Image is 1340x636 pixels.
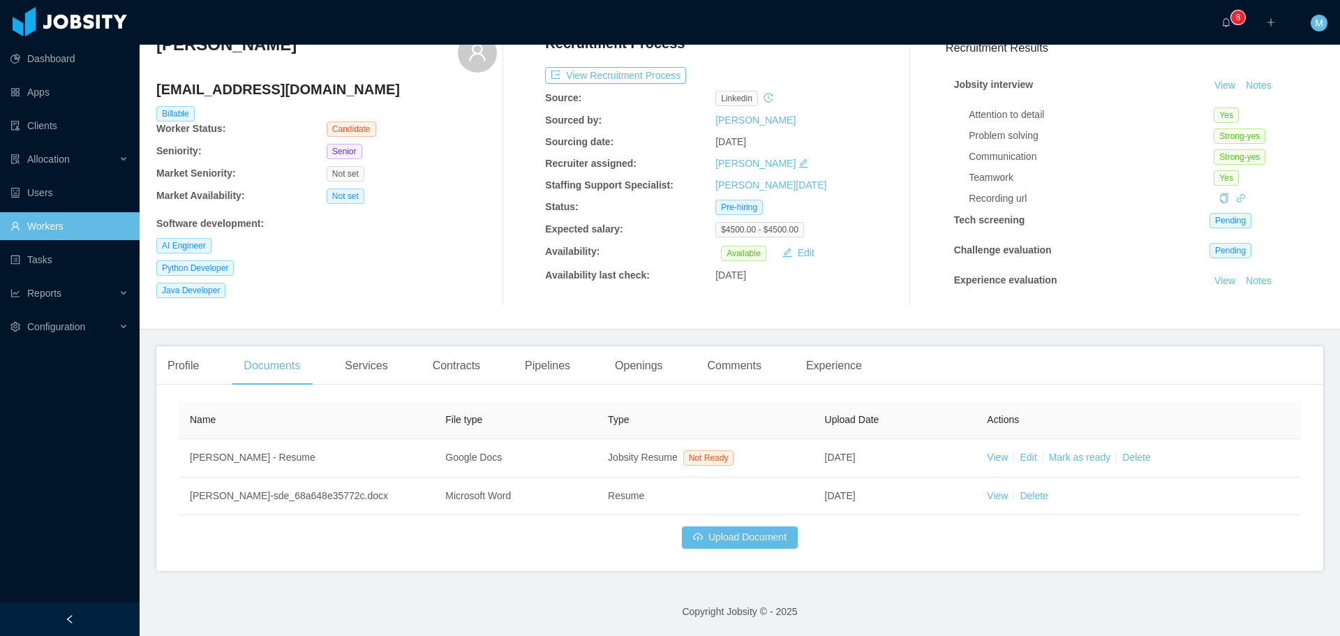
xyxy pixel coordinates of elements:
span: Pending [1209,213,1251,228]
a: icon: profileTasks [10,246,128,274]
span: Billable [156,106,195,121]
a: icon: link [1236,193,1246,204]
span: Upload Date [825,414,879,425]
div: Openings [604,346,674,385]
b: Availability: [545,246,600,257]
div: Problem solving [969,128,1214,143]
td: [PERSON_NAME] - Resume [179,439,434,478]
span: Pending [1209,243,1251,258]
button: Notes [1240,273,1277,290]
footer: Copyright Jobsity © - 2025 [140,588,1340,636]
div: Documents [232,346,311,385]
b: Expected salary: [545,223,623,235]
p: 8 [1236,10,1241,24]
span: Java Developer [156,283,225,298]
span: Type [608,414,629,425]
b: Availability last check: [545,269,650,281]
span: Resume [608,490,644,501]
span: Yes [1214,170,1239,186]
span: Not set [327,188,364,204]
span: $4500.00 - $4500.00 [715,222,804,237]
button: icon: editEdit [777,244,820,261]
button: icon: exportView Recruitment Process [545,67,686,84]
b: Recruiter assigned: [545,158,636,169]
strong: Challenge evaluation [954,244,1052,256]
td: [PERSON_NAME]-sde_68a648e35772c.docx [179,478,434,515]
div: Communication [969,149,1214,164]
a: icon: robotUsers [10,179,128,207]
b: Sourcing date: [545,136,613,147]
i: icon: edit [798,158,808,168]
a: Edit [1020,452,1036,463]
div: Teamwork [969,170,1214,185]
span: linkedin [715,91,758,106]
span: Jobsity Resume [608,452,678,463]
span: Actions [987,414,1019,425]
span: Strong-yes [1214,128,1265,144]
div: Pipelines [514,346,581,385]
td: Microsoft Word [434,478,597,515]
i: icon: copy [1219,193,1229,203]
a: View [987,490,1008,501]
i: icon: solution [10,154,20,164]
b: Worker Status: [156,123,225,134]
span: Senior [327,144,362,159]
span: Python Developer [156,260,234,276]
h3: Recruitment Results [946,39,1323,57]
strong: Jobsity interview [954,79,1034,90]
a: Delete [1020,490,1048,501]
a: Mark as ready [1049,452,1111,463]
span: M [1315,15,1323,31]
span: [DATE] [715,269,746,281]
div: Services [334,346,399,385]
button: Notes [1240,305,1277,322]
span: Reports [27,288,61,299]
span: Not set [327,166,364,182]
div: Copy [1219,191,1229,206]
strong: Tech screening [954,214,1025,225]
i: icon: history [764,93,773,103]
span: [DATE] [825,490,856,501]
a: icon: appstoreApps [10,78,128,106]
i: icon: plus [1266,17,1276,27]
div: Experience [795,346,873,385]
span: [DATE] [715,136,746,147]
div: Profile [156,346,210,385]
i: icon: user [468,43,487,62]
td: Google Docs [434,439,597,478]
h4: [EMAIL_ADDRESS][DOMAIN_NAME] [156,80,497,99]
span: Pre-hiring [715,200,763,215]
span: Yes [1214,108,1239,123]
i: icon: bell [1221,17,1231,27]
a: icon: userWorkers [10,212,128,240]
b: Status: [545,201,578,212]
a: [PERSON_NAME][DATE] [715,179,826,191]
a: View [1209,275,1240,286]
span: Candidate [327,121,376,137]
i: icon: line-chart [10,288,20,298]
a: icon: exportView Recruitment Process [545,70,686,81]
span: File type [445,414,482,425]
a: Delete [1122,452,1150,463]
div: Contracts [422,346,491,385]
span: Allocation [27,154,70,165]
b: Market Seniority: [156,168,236,179]
a: icon: auditClients [10,112,128,140]
b: Software development : [156,218,264,229]
a: [PERSON_NAME] [715,114,796,126]
i: icon: link [1236,193,1246,203]
span: Configuration [27,321,85,332]
a: [PERSON_NAME] [715,158,796,169]
h3: [PERSON_NAME] [156,34,297,56]
button: icon: cloud-uploadUpload Document [682,526,798,549]
span: AI Engineer [156,238,211,253]
a: View [1209,80,1240,91]
a: View [987,452,1008,463]
span: Strong-yes [1214,149,1265,165]
div: Recording url [969,191,1214,206]
sup: 8 [1231,10,1245,24]
b: Sourced by: [545,114,602,126]
strong: Experience evaluation [954,274,1057,286]
div: Comments [697,346,773,385]
div: Attention to detail [969,108,1214,122]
